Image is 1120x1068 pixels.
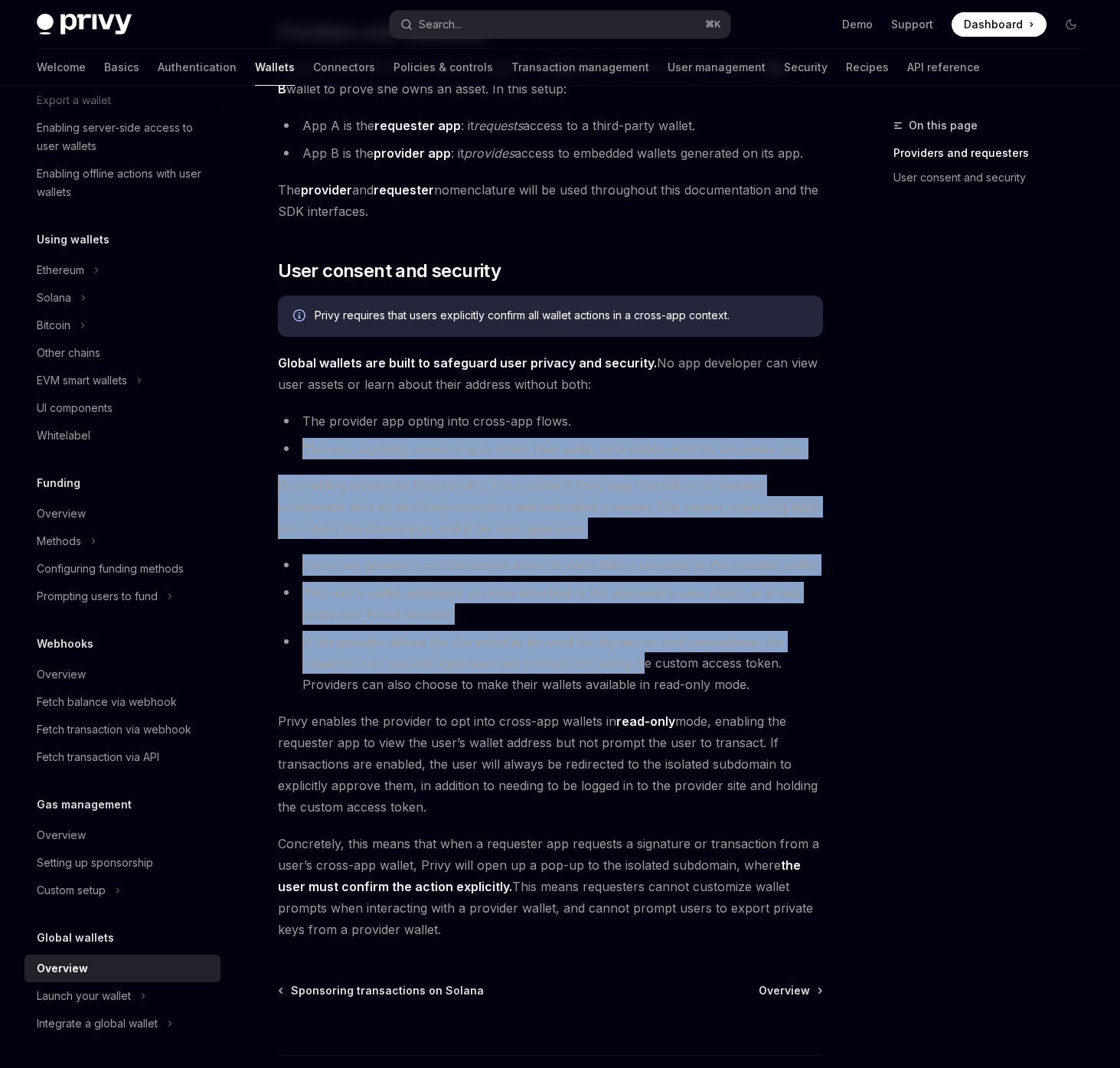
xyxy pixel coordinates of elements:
li: The user’s wallet addresses are then attached to the requester’s user object as a new cross-app l... [278,582,823,625]
a: Overview [24,661,220,688]
a: Sponsoring transactions on Solana [279,983,484,998]
button: Search...⌘K [390,11,730,38]
a: Enabling offline actions with user wallets [24,160,220,206]
a: Wallets [255,49,295,86]
div: Other chains [37,344,100,362]
div: Overview [37,826,86,844]
h5: Webhooks [37,635,93,653]
span: By enabling cross-app functionality, the provider’s Privy app (hosted on an isolated subdomain) a... [278,475,823,539]
div: Ethereum [37,261,84,279]
a: Enabling server-side access to user wallets [24,114,220,160]
span: Concretely, this means that when a requester app requests a signature or transaction from a user’... [278,833,823,940]
a: Dashboard [952,12,1047,37]
a: Whitelabel [24,422,220,449]
li: App A is the : it access to a third-party wallet. [278,115,823,136]
a: Fetch transaction via webhook [24,716,220,743]
span: Sponsoring transactions on Solana [291,983,484,998]
a: Support [891,17,933,32]
a: Recipes [846,49,889,86]
div: Fetch transaction via API [37,748,159,766]
div: Configuring funding methods [37,560,184,578]
a: Overview [24,955,220,982]
a: Other chains [24,339,220,367]
a: Transaction management [511,49,649,86]
a: API reference [907,49,980,86]
div: Launch your wallet [37,987,131,1005]
strong: read-only [616,714,675,729]
div: EVM smart wallets [37,371,127,390]
div: Fetch balance via webhook [37,693,177,711]
li: If the provider allows for the wallet to be used for signatures and transactions, the requester c... [278,631,823,695]
div: Privy requires that users explicitly confirm all wallet actions in a cross-app context. [315,308,808,325]
div: Overview [37,505,86,523]
em: requests [474,118,523,133]
div: Prompting users to fund [37,587,158,606]
strong: requester app [374,118,461,133]
span: The and nomenclature will be used throughout this documentation and the SDK interfaces. [278,179,823,222]
a: Providers and requesters [893,141,1096,165]
a: Authentication [158,49,237,86]
div: Search... [419,15,462,34]
a: User management [668,49,766,86]
strong: provider [301,182,352,198]
img: dark logo [37,14,132,35]
h5: Using wallets [37,230,109,249]
div: Fetch transaction via webhook [37,720,191,739]
div: Integrate a global wallet [37,1014,158,1033]
strong: the user must confirm the action explicitly. [278,857,801,894]
div: Bitcoin [37,316,70,335]
a: Fetch transaction via API [24,743,220,771]
a: Overview [759,983,821,998]
strong: provider app [374,145,451,161]
span: No app developer can view user assets or learn about their address without both: [278,352,823,395]
div: Whitelabel [37,426,90,445]
a: Overview [24,500,220,527]
div: UI components [37,399,113,417]
span: Overview [759,983,810,998]
h5: Funding [37,474,80,492]
a: Fetch balance via webhook [24,688,220,716]
li: The user explicitly consenting to share their wallet information with the requester app. [278,438,823,459]
a: User consent and security [893,165,1096,190]
span: Privy enables the provider to opt into cross-app wallets in mode, enabling the requester app to v... [278,710,823,818]
svg: Info [293,309,309,325]
button: Toggle dark mode [1059,12,1083,37]
a: Connectors [313,49,375,86]
span: User consent and security [278,259,501,283]
div: Setting up sponsorship [37,854,153,872]
span: Dashboard [964,17,1023,32]
div: Methods [37,532,81,550]
a: Configuring funding methods [24,555,220,583]
div: Enabling offline actions with user wallets [37,165,211,201]
div: Enabling server-side access to user wallets [37,119,211,155]
h5: Global wallets [37,929,114,947]
div: Custom setup [37,881,106,900]
div: Overview [37,665,86,684]
a: Overview [24,821,220,849]
div: Overview [37,959,88,978]
a: Welcome [37,49,86,86]
div: Solana [37,289,71,307]
strong: Global wallets are built to safeguard user privacy and security. [278,355,657,371]
a: UI components [24,394,220,422]
h5: Gas management [37,795,132,814]
span: ⌘ K [705,18,721,31]
a: Policies & controls [393,49,493,86]
a: Security [784,49,828,86]
em: provides [464,145,514,161]
span: On this page [909,116,978,135]
strong: requester [374,182,434,198]
li: App B is the : it access to embedded wallets generated on its app. [278,142,823,164]
a: Setting up sponsorship [24,849,220,877]
li: Users are granted a custom access token to make future requests to the provider wallet [278,554,823,576]
a: Basics [104,49,139,86]
li: The provider app opting into cross-app flows. [278,410,823,432]
strong: App B [278,60,788,96]
a: Demo [842,17,873,32]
